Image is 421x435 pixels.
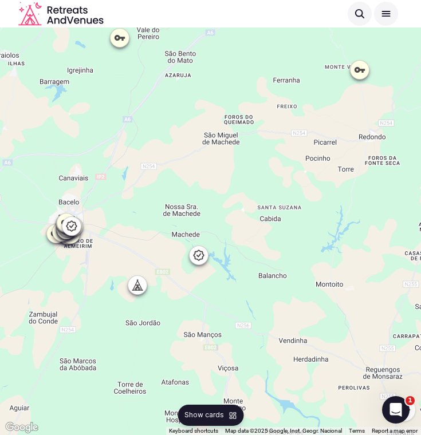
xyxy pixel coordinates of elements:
span: Map data ©2025 Google, Inst. Geogr. Nacional [225,428,342,434]
a: Open this area in Google Maps (opens a new window) [3,420,41,435]
svg: Retreats and Venues company logo [18,2,104,26]
span: Show cards [184,410,224,420]
a: Report a map error [372,428,418,434]
a: Visit the homepage [18,2,104,26]
a: Terms (opens in new tab) [349,428,365,434]
span: 1 [406,396,415,405]
button: Keyboard shortcuts [169,427,218,435]
img: Google [3,420,41,435]
button: Show cards [178,405,243,426]
iframe: Intercom live chat [382,396,410,424]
